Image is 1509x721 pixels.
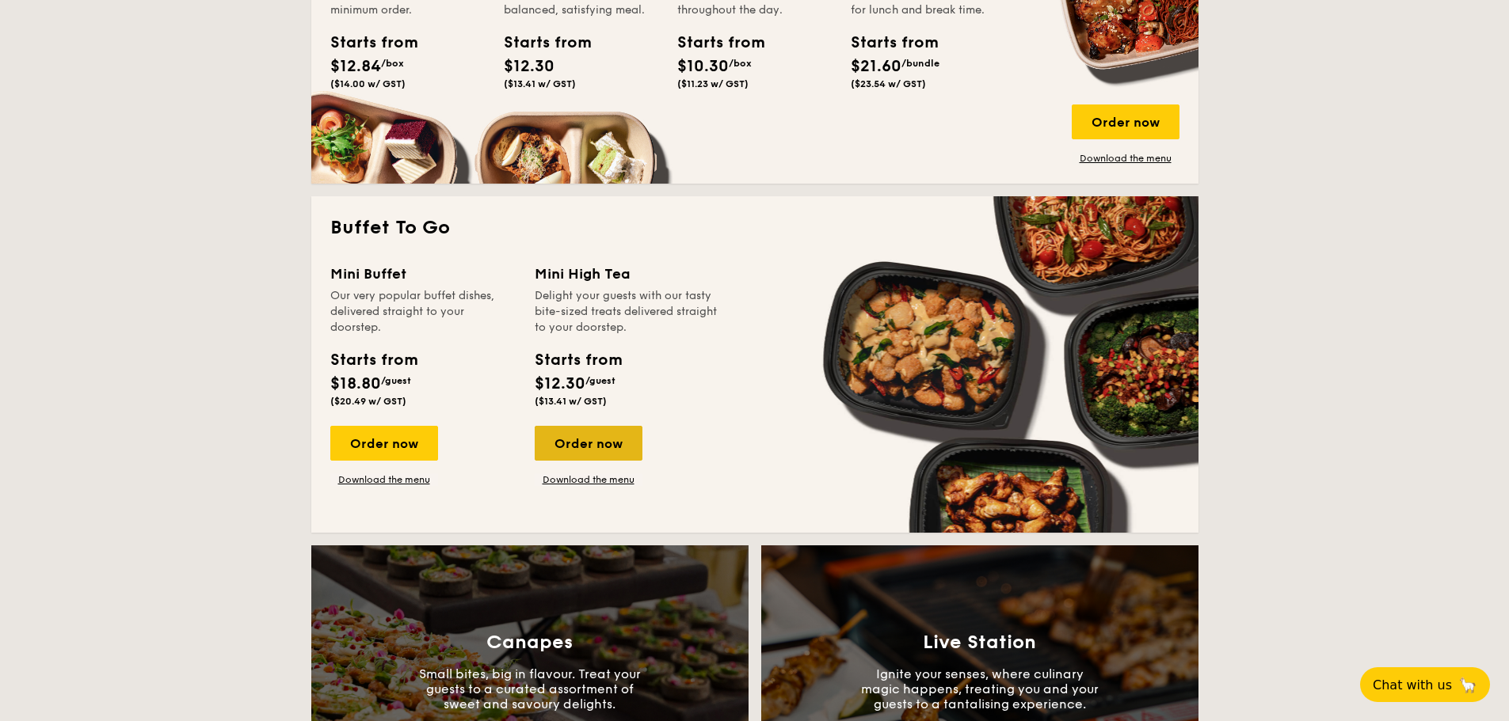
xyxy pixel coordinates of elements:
span: /bundle [901,58,939,69]
span: ($23.54 w/ GST) [851,78,926,89]
div: Delight your guests with our tasty bite-sized treats delivered straight to your doorstep. [535,288,720,336]
span: ($11.23 w/ GST) [677,78,749,89]
span: ($20.49 w/ GST) [330,396,406,407]
span: $12.30 [504,57,554,76]
div: Mini High Tea [535,263,720,285]
a: Download the menu [1072,152,1179,165]
a: Download the menu [330,473,438,486]
span: ($13.41 w/ GST) [535,396,607,407]
span: $18.80 [330,374,381,393]
a: Download the menu [535,473,642,486]
div: Starts from [330,31,402,55]
span: /guest [381,375,411,386]
div: Starts from [504,31,575,55]
span: Chat with us [1373,677,1452,693]
h3: Canapes [486,632,573,654]
div: Starts from [677,31,749,55]
div: Order now [330,426,438,461]
span: /box [729,58,752,69]
p: Small bites, big in flavour. Treat your guests to a curated assortment of sweet and savoury delig... [411,666,649,712]
button: Chat with us🦙 [1360,667,1490,702]
span: $12.84 [330,57,381,76]
div: Order now [1072,104,1179,139]
h2: Buffet To Go [330,215,1179,241]
div: Mini Buffet [330,263,516,285]
p: Ignite your senses, where culinary magic happens, treating you and your guests to a tantalising e... [861,666,1099,712]
span: $21.60 [851,57,901,76]
h3: Live Station [923,632,1036,654]
div: Order now [535,426,642,461]
span: /box [381,58,404,69]
span: ($13.41 w/ GST) [504,78,576,89]
div: Starts from [851,31,922,55]
span: $10.30 [677,57,729,76]
span: 🦙 [1458,676,1477,694]
div: Starts from [535,348,621,372]
span: /guest [585,375,615,386]
span: $12.30 [535,374,585,393]
span: ($14.00 w/ GST) [330,78,406,89]
div: Our very popular buffet dishes, delivered straight to your doorstep. [330,288,516,336]
div: Starts from [330,348,417,372]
